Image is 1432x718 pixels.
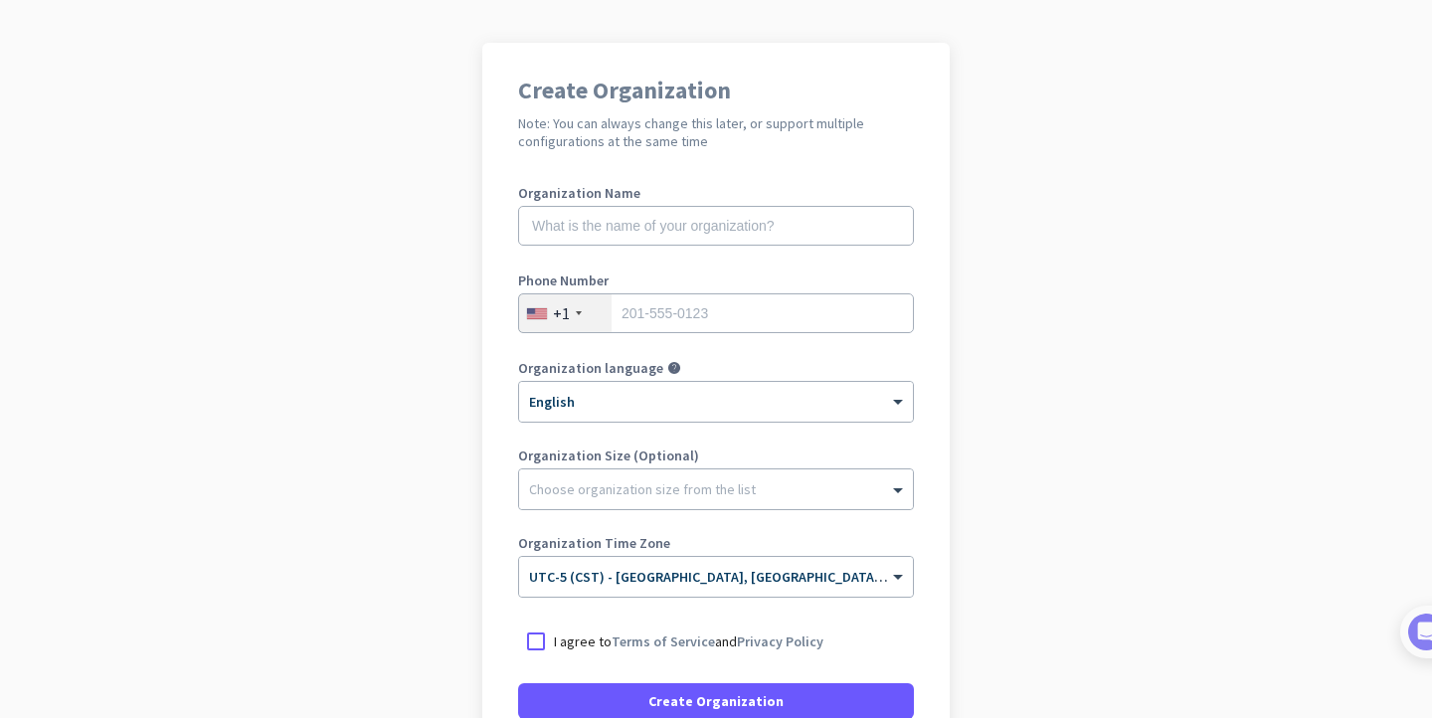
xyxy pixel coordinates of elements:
label: Phone Number [518,273,914,287]
a: Privacy Policy [737,632,823,650]
span: Create Organization [648,691,784,711]
i: help [667,361,681,375]
p: I agree to and [554,631,823,651]
label: Organization language [518,361,663,375]
h1: Create Organization [518,79,914,102]
label: Organization Size (Optional) [518,449,914,462]
a: Terms of Service [612,632,715,650]
label: Organization Time Zone [518,536,914,550]
h2: Note: You can always change this later, or support multiple configurations at the same time [518,114,914,150]
label: Organization Name [518,186,914,200]
input: 201-555-0123 [518,293,914,333]
input: What is the name of your organization? [518,206,914,246]
div: +1 [553,303,570,323]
